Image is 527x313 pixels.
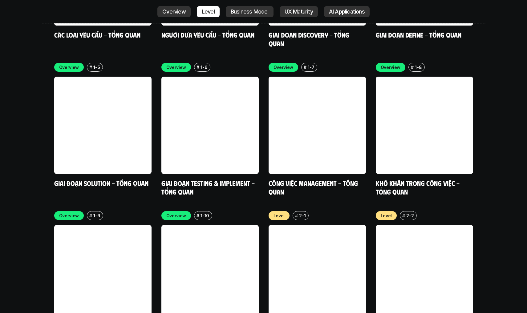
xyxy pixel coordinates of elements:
[161,30,254,39] a: Người đưa yêu cầu - Tổng quan
[201,212,209,219] p: 1-10
[89,65,92,70] h6: #
[197,65,199,70] h6: #
[157,6,191,17] a: Overview
[304,65,306,70] h6: #
[381,64,401,70] p: Overview
[406,212,414,219] p: 2-2
[308,64,314,70] p: 1-7
[269,30,351,47] a: Giai đoạn Discovery - Tổng quan
[411,65,414,70] h6: #
[402,213,405,218] h6: #
[201,64,207,70] p: 1-6
[161,179,256,196] a: Giai đoạn Testing & Implement - Tổng quan
[381,212,392,219] p: Level
[59,64,79,70] p: Overview
[415,64,422,70] p: 1-8
[59,212,79,219] p: Overview
[269,179,359,196] a: Công việc Management - Tổng quan
[274,64,294,70] p: Overview
[166,212,186,219] p: Overview
[274,212,285,219] p: Level
[93,64,100,70] p: 1-5
[197,213,199,218] h6: #
[299,212,306,219] p: 2-1
[89,213,92,218] h6: #
[166,64,186,70] p: Overview
[376,30,461,39] a: Giai đoạn Define - Tổng quan
[376,179,461,196] a: Khó khăn trong công việc - Tổng quan
[93,212,100,219] p: 1-9
[54,30,140,39] a: Các loại yêu cầu - Tổng quan
[54,179,148,187] a: Giai đoạn Solution - Tổng quan
[295,213,298,218] h6: #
